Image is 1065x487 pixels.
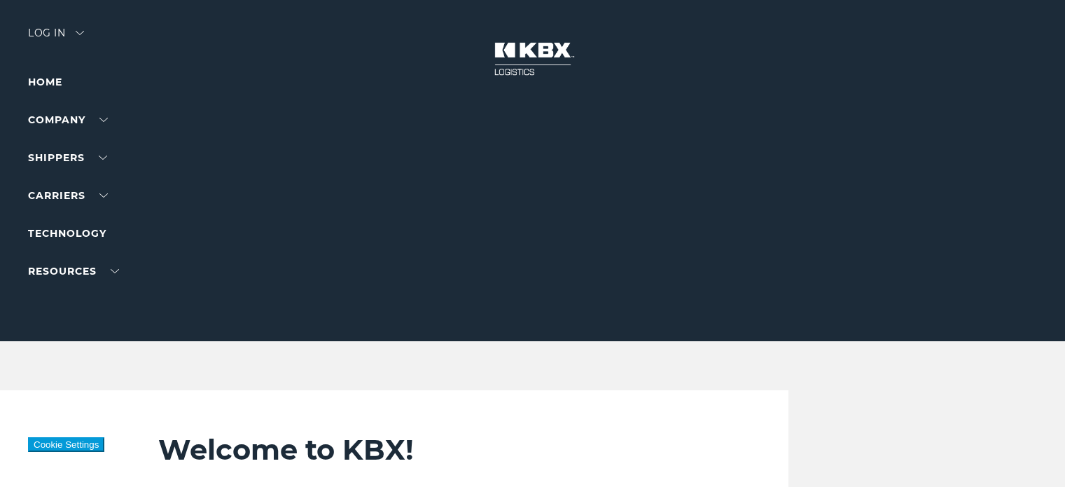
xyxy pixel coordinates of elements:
[28,189,108,202] a: Carriers
[158,432,733,467] h2: Welcome to KBX!
[28,76,62,88] a: Home
[28,28,84,48] div: Log in
[28,265,119,277] a: RESOURCES
[28,227,106,240] a: Technology
[76,31,84,35] img: arrow
[480,28,585,90] img: kbx logo
[28,437,104,452] button: Cookie Settings
[28,114,108,126] a: Company
[28,151,107,164] a: SHIPPERS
